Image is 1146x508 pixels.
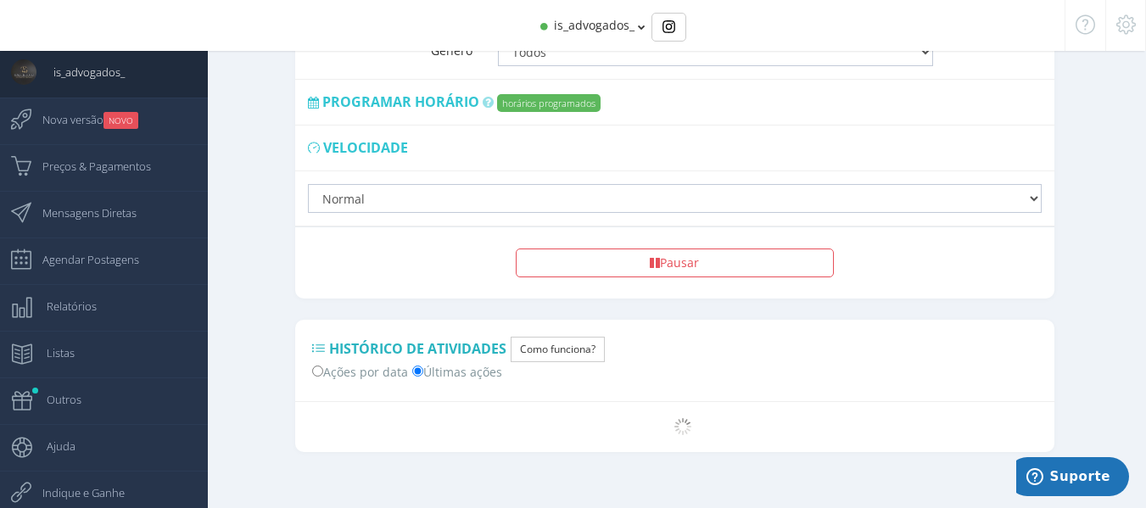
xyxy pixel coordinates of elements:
[25,192,137,234] span: Mensagens Diretas
[36,51,125,93] span: is_advogados_
[674,418,691,435] img: loader.gif
[662,20,675,33] img: Instagram_simple_icon.svg
[651,13,686,42] div: Basic example
[329,339,506,358] span: Histórico de Atividades
[312,366,323,377] input: Ações por data
[322,92,479,111] span: Programar horário
[312,362,408,380] label: Ações por data
[497,94,601,112] label: horários programados
[511,337,605,362] button: Como funciona?
[554,17,634,33] span: is_advogados_
[323,138,408,157] span: Velocidade
[25,145,151,187] span: Preços & Pagamentos
[30,425,75,467] span: Ajuda
[516,248,834,277] button: Pausar
[412,362,502,380] label: Últimas ações
[30,378,81,421] span: Outros
[11,59,36,85] img: User Image
[30,332,75,374] span: Listas
[103,112,138,129] small: NOVO
[25,238,139,281] span: Agendar Postagens
[412,366,423,377] input: Últimas ações
[25,98,138,141] span: Nova versão
[30,285,97,327] span: Relatórios
[1016,457,1129,500] iframe: Abre um widget para que você possa encontrar mais informações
